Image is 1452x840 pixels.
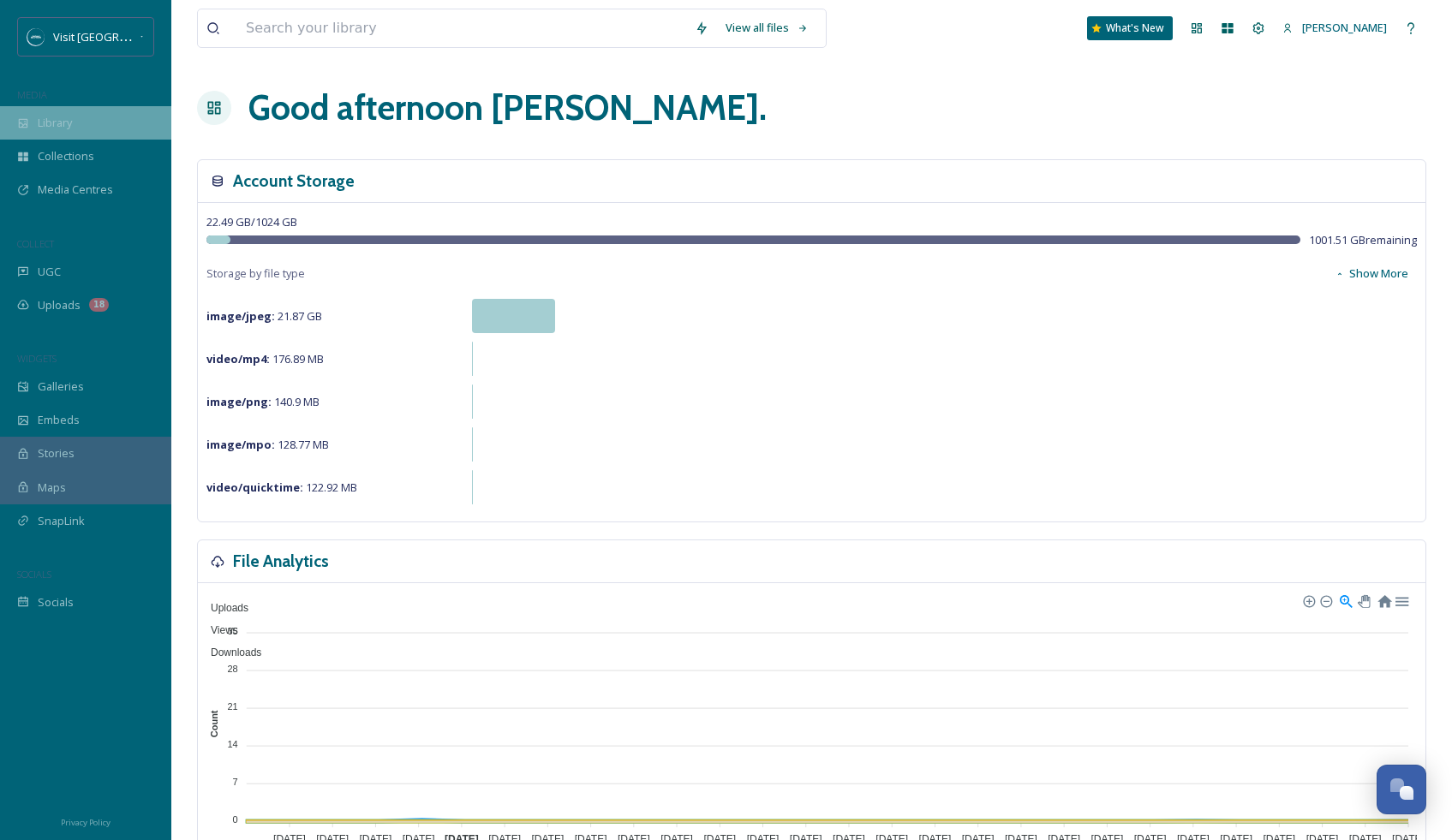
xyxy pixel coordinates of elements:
strong: video/mp4 : [206,351,270,366]
text: Count [209,710,219,737]
div: Zoom In [1302,594,1314,606]
span: Galleries [38,378,84,395]
span: MEDIA [17,88,47,101]
span: 21.87 GB [206,308,322,324]
span: 128.77 MB [206,437,329,452]
div: 18 [89,298,109,312]
span: Library [38,115,72,131]
h1: Good afternoon [PERSON_NAME] . [248,82,767,134]
button: Show More [1326,257,1417,290]
strong: image/mpo : [206,437,275,452]
div: Menu [1394,593,1408,607]
img: SM%20Social%20Profile.png [27,28,45,45]
span: 122.92 MB [206,480,357,495]
strong: image/jpeg : [206,308,275,324]
span: COLLECT [17,237,54,250]
span: Collections [38,148,94,164]
tspan: 28 [227,664,237,674]
strong: image/png : [206,394,272,409]
span: SOCIALS [17,568,51,581]
div: Selection Zoom [1338,593,1353,607]
span: 1001.51 GB remaining [1309,232,1417,248]
tspan: 21 [227,701,237,712]
tspan: 35 [227,625,237,635]
a: Privacy Policy [61,811,111,831]
button: Open Chat [1377,765,1426,814]
span: Socials [38,594,74,611]
span: SnapLink [38,513,85,529]
a: View all files [717,11,817,45]
span: Media Centres [38,182,113,198]
a: [PERSON_NAME] [1274,11,1395,45]
div: Zoom Out [1319,594,1331,606]
span: Downloads [198,646,261,658]
span: UGC [38,264,61,280]
h3: Account Storage [233,169,355,194]
div: Reset Zoom [1377,593,1391,607]
input: Search your library [237,9,686,47]
a: What's New [1087,16,1173,40]
span: Maps [38,480,66,496]
span: 140.9 MB [206,394,320,409]
span: WIDGETS [17,352,57,365]
span: Uploads [38,297,81,313]
span: [PERSON_NAME] [1302,20,1387,35]
tspan: 0 [233,814,238,825]
span: Storage by file type [206,265,305,282]
h3: File Analytics [233,549,329,574]
span: Visit [GEOGRAPHIC_DATA][US_STATE] [53,28,244,45]
span: Embeds [38,412,80,428]
span: 22.49 GB / 1024 GB [206,214,297,229]
tspan: 14 [227,739,237,749]
strong: video/quicktime : [206,480,303,495]
span: Stories [38,445,75,462]
span: 176.89 MB [206,351,324,366]
span: Privacy Policy [61,817,111,828]
div: Panning [1358,595,1368,605]
tspan: 7 [233,777,238,787]
span: Uploads [198,602,248,614]
span: Views [198,624,238,636]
